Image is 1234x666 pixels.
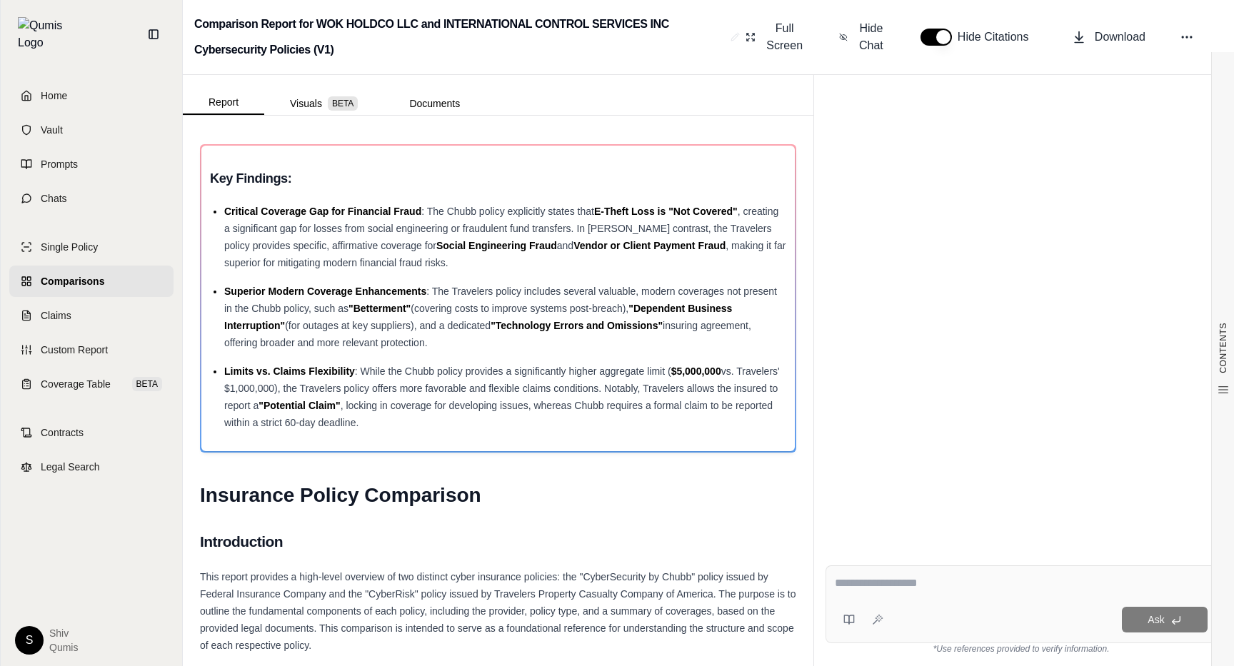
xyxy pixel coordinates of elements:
[573,240,726,251] span: Vendor or Client Payment Fraud
[436,240,557,251] span: Social Engineering Fraud
[41,308,71,323] span: Claims
[224,365,780,411] span: vs. Travelers' $1,000,000), the Travelers policy offers more favorable and flexible claims condit...
[41,460,100,474] span: Legal Search
[9,417,174,448] a: Contracts
[259,400,340,411] span: "Potential Claim"
[200,571,796,651] span: This report provides a high-level overview of two distinct cyber insurance policies: the "CyberSe...
[9,231,174,263] a: Single Policy
[41,377,111,391] span: Coverage Table
[41,343,108,357] span: Custom Report
[491,320,663,331] span: "Technology Errors and Omissions"
[41,425,84,440] span: Contracts
[348,303,411,314] span: "Betterment"
[833,14,892,60] button: Hide Chat
[200,527,796,557] h2: Introduction
[9,368,174,400] a: Coverage TableBETA
[224,286,426,297] span: Superior Modern Coverage Enhancements
[18,17,71,51] img: Qumis Logo
[9,266,174,297] a: Comparisons
[383,92,486,115] button: Documents
[132,377,162,391] span: BETA
[200,475,796,515] h1: Insurance Policy Comparison
[9,80,174,111] a: Home
[411,303,628,314] span: (covering costs to improve systems post-breach),
[9,334,174,365] a: Custom Report
[1122,607,1208,632] button: Ask
[9,300,174,331] a: Claims
[41,191,67,206] span: Chats
[264,92,383,115] button: Visuals
[421,206,594,217] span: : The Chubb policy explicitly states that
[194,11,725,63] h2: Comparison Report for WOK HOLDCO LLC and INTERNATIONAL CONTROL SERVICES INC Cybersecurity Policie...
[1218,323,1229,373] span: CONTENTS
[9,114,174,146] a: Vault
[9,183,174,214] a: Chats
[49,640,78,655] span: Qumis
[41,240,98,254] span: Single Policy
[224,365,355,377] span: Limits vs. Claims Flexibility
[41,157,78,171] span: Prompts
[285,320,491,331] span: (for outages at key suppliers), and a dedicated
[9,148,174,180] a: Prompts
[224,206,778,251] span: , creating a significant gap for losses from social engineering or fraudulent fund transfers. In ...
[49,626,78,640] span: Shiv
[764,20,805,54] span: Full Screen
[41,123,63,137] span: Vault
[594,206,738,217] span: E-Theft Loss is "Not Covered"
[224,400,773,428] span: , locking in coverage for developing issues, whereas Chubb requires a formal claim to be reported...
[856,20,886,54] span: Hide Chat
[740,14,811,60] button: Full Screen
[41,274,104,288] span: Comparisons
[142,23,165,46] button: Collapse sidebar
[826,643,1217,655] div: *Use references provided to verify information.
[958,29,1038,46] span: Hide Citations
[210,166,786,191] h3: Key Findings:
[224,286,777,314] span: : The Travelers policy includes several valuable, modern coverages not present in the Chubb polic...
[15,626,44,655] div: S
[671,365,721,377] span: $5,000,000
[9,451,174,483] a: Legal Search
[41,89,67,103] span: Home
[224,206,421,217] span: Critical Coverage Gap for Financial Fraud
[355,365,671,377] span: : While the Chubb policy provides a significantly higher aggregate limit (
[328,96,358,111] span: BETA
[183,91,264,115] button: Report
[1148,614,1164,625] span: Ask
[557,240,573,251] span: and
[1066,23,1151,51] button: Download
[1095,29,1145,46] span: Download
